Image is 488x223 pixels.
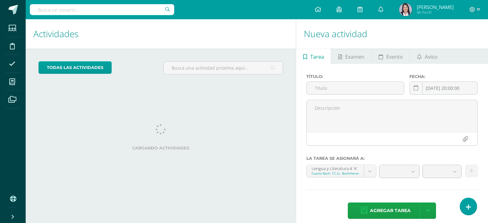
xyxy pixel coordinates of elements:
h1: Nueva actividad [304,19,480,48]
input: Busca una actividad próxima aquí... [164,62,283,74]
label: Título: [306,74,404,79]
input: Busca un usuario... [30,4,174,15]
span: Evento [386,49,403,64]
label: La tarea se asignará a: [306,156,478,161]
div: Cuarto Bach. CC.LL. Bachillerato [312,171,359,176]
a: Examen [331,48,371,64]
label: Cargando actividades [39,146,283,150]
span: Aviso [425,49,438,64]
span: Tarea [310,49,324,64]
input: Título [307,82,404,94]
span: Examen [345,49,364,64]
a: Tarea [296,48,331,64]
a: Lengua y Literatura 4 'A'Cuarto Bach. CC.LL. Bachillerato [307,165,376,177]
span: [PERSON_NAME] [417,4,454,10]
label: Fecha: [409,74,478,79]
a: todas las Actividades [39,61,112,74]
div: Lengua y Literatura 4 'A' [312,165,359,171]
a: Aviso [410,48,444,64]
h1: Actividades [33,19,288,48]
img: f694820f4938eda63754dc7830486a17.png [399,3,412,16]
span: Mi Perfil [417,10,454,15]
input: Fecha de entrega [410,82,477,94]
span: Agregar tarea [370,203,411,219]
a: Evento [372,48,410,64]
